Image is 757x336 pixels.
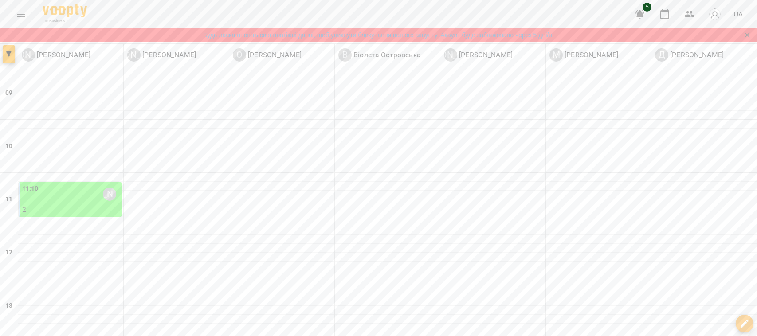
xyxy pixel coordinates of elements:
[11,4,32,25] button: Menu
[352,50,421,60] p: Віолета Островська
[5,141,12,151] h6: 10
[668,50,724,60] p: [PERSON_NAME]
[141,50,196,60] p: [PERSON_NAME]
[233,48,302,62] a: О [PERSON_NAME]
[22,184,39,194] label: 11:10
[733,9,743,19] span: UA
[233,48,302,62] div: Оксана Козаченко
[22,48,35,62] div: [PERSON_NAME]
[43,4,87,17] img: Voopty Logo
[5,248,12,258] h6: 12
[5,195,12,204] h6: 11
[35,50,90,60] p: [PERSON_NAME]
[127,48,141,62] div: [PERSON_NAME]
[5,301,12,311] h6: 13
[22,48,90,62] a: [PERSON_NAME] [PERSON_NAME]
[338,48,352,62] div: В
[741,29,753,41] button: Закрити сповіщення
[655,48,724,62] a: Д [PERSON_NAME]
[730,6,746,22] button: UA
[22,215,120,226] p: Англійська мова 45хв груп
[709,8,721,20] img: avatar_s.png
[338,48,421,62] div: Віолета Островська
[444,48,513,62] a: [PERSON_NAME] [PERSON_NAME]
[127,48,196,62] div: Анна Стужук
[127,48,196,62] a: [PERSON_NAME] [PERSON_NAME]
[655,48,668,62] div: Д
[43,18,87,24] span: For Business
[444,48,457,62] div: [PERSON_NAME]
[444,48,513,62] div: Ліза Науменко
[233,48,246,62] div: О
[22,48,90,62] div: Аліна Смоляр
[549,48,618,62] div: Марина Хлань
[5,88,12,98] h6: 09
[22,204,120,215] p: 2
[103,188,116,201] div: Аліна Смоляр
[203,31,553,39] a: Будь ласка оновіть свої платіжні данні, щоб уникнути блокування вашого акаунту. Акаунт буде забло...
[549,48,618,62] a: М [PERSON_NAME]
[457,50,513,60] p: [PERSON_NAME]
[643,3,651,12] span: 5
[655,48,724,62] div: Діана Сорока
[549,48,563,62] div: М
[563,50,618,60] p: [PERSON_NAME]
[246,50,302,60] p: [PERSON_NAME]
[338,48,421,62] a: В Віолета Островська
